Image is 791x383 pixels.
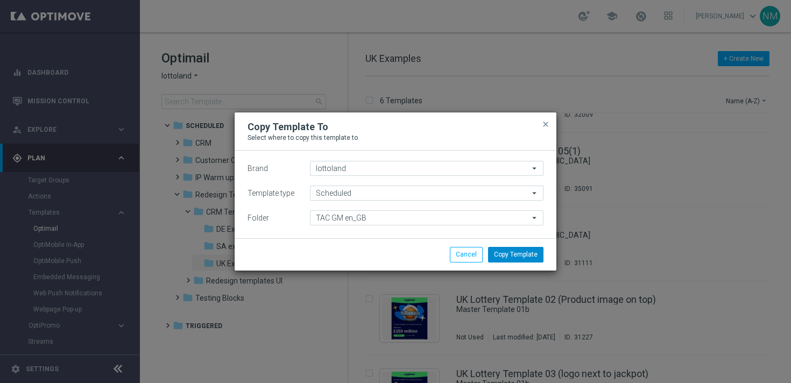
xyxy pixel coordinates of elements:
[529,161,540,175] i: arrow_drop_down
[248,120,328,133] h2: Copy Template To
[248,133,543,142] p: Select where to copy this template to
[541,120,550,129] span: close
[529,186,540,200] i: arrow_drop_down
[488,247,543,262] button: Copy Template
[450,247,483,262] button: Cancel
[248,214,269,223] label: Folder
[248,164,268,173] label: Brand
[248,189,294,198] label: Template type
[529,211,540,225] i: arrow_drop_down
